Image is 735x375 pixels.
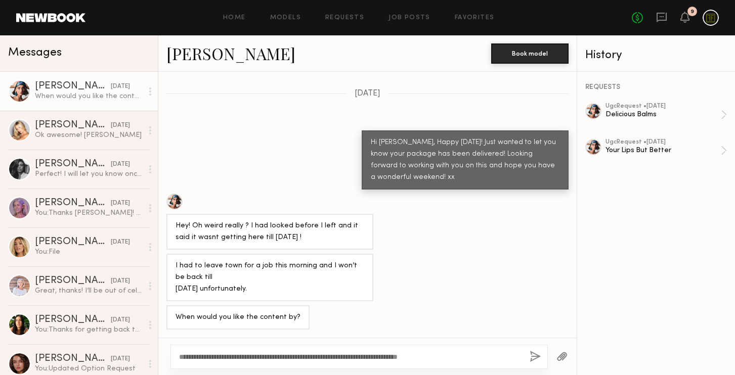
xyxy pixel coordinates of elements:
[455,15,495,21] a: Favorites
[606,103,727,126] a: ugcRequest •[DATE]Delicious Balms
[176,220,364,244] div: Hey! Oh weird really ? I had looked before I left and it said it wasnt getting here till [DATE] !
[111,199,130,208] div: [DATE]
[35,247,143,257] div: You: File
[111,354,130,364] div: [DATE]
[606,139,721,146] div: ugc Request • [DATE]
[111,160,130,169] div: [DATE]
[35,169,143,179] div: Perfect! I will let you know once it’s complete! Thank you
[606,139,727,162] a: ugcRequest •[DATE]Your Lips But Better
[491,49,569,57] a: Book model
[111,238,130,247] div: [DATE]
[223,15,246,21] a: Home
[325,15,364,21] a: Requests
[35,159,111,169] div: [PERSON_NAME]
[606,110,721,119] div: Delicious Balms
[111,82,130,91] div: [DATE]
[111,276,130,286] div: [DATE]
[491,43,569,64] button: Book model
[35,325,143,335] div: You: Thanks for getting back to us! We'll keep you in mind for the next one! xx
[35,198,111,208] div: [PERSON_NAME]
[388,15,430,21] a: Job Posts
[606,103,721,110] div: ugc Request • [DATE]
[585,50,727,61] div: History
[176,260,364,295] div: I had to leave town for a job this morning and I won’t be back till [DATE] unfortunately.
[111,121,130,130] div: [DATE]
[690,9,694,15] div: 9
[35,286,143,296] div: Great, thanks! I’ll be out of cell service here and there but will check messages whenever I have...
[606,146,721,155] div: Your Lips But Better
[35,81,111,91] div: [PERSON_NAME]
[35,364,143,373] div: You: Updated Option Request
[35,354,111,364] div: [PERSON_NAME]
[35,315,111,325] div: [PERSON_NAME]
[35,130,143,140] div: Ok awesome! [PERSON_NAME]
[111,315,130,325] div: [DATE]
[166,42,295,64] a: [PERSON_NAME]
[355,89,380,98] span: [DATE]
[35,91,143,101] div: When would you like the content by?
[585,84,727,91] div: REQUESTS
[35,237,111,247] div: [PERSON_NAME]
[35,208,143,218] div: You: Thanks [PERSON_NAME]! We will let our team know. xx
[371,137,559,183] div: Hi [PERSON_NAME], Happy [DATE]! Just wanted to let you know your package has been delivered! Look...
[176,312,300,323] div: When would you like the content by?
[35,276,111,286] div: [PERSON_NAME]
[270,15,301,21] a: Models
[8,47,62,59] span: Messages
[35,120,111,130] div: [PERSON_NAME]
